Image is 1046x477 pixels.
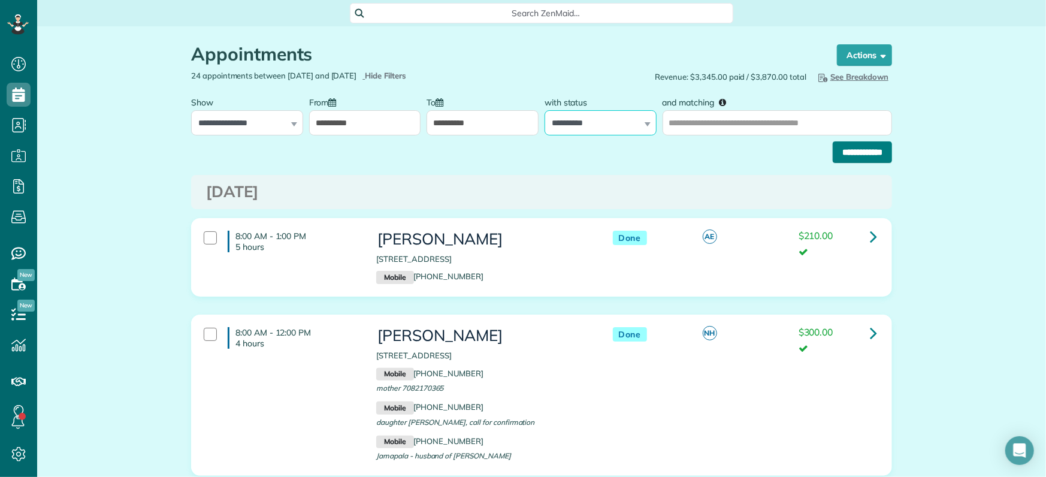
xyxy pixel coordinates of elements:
[228,327,358,349] h4: 8:00 AM - 12:00 PM
[235,241,358,252] p: 5 hours
[182,70,542,81] div: 24 appointments between [DATE] and [DATE]
[376,436,413,449] small: Mobile
[376,271,413,284] small: Mobile
[376,418,534,427] span: daughter [PERSON_NAME], call for confirmation
[228,231,358,252] h4: 8:00 AM - 1:00 PM
[427,90,449,113] label: To
[799,326,833,338] span: $300.00
[703,230,717,244] span: AE
[376,327,588,345] h3: [PERSON_NAME]
[191,44,814,64] h1: Appointments
[663,90,735,113] label: and matching
[376,350,588,361] p: [STREET_ADDRESS]
[376,271,483,281] a: Mobile[PHONE_NUMBER]
[376,436,483,446] a: Mobile[PHONE_NUMBER]
[812,70,892,83] button: See Breakdown
[703,326,717,340] span: NH
[376,369,483,378] a: Mobile[PHONE_NUMBER]
[17,269,35,281] span: New
[376,451,511,460] span: Jamapala - husband of [PERSON_NAME]
[376,253,588,265] p: [STREET_ADDRESS]
[376,402,483,412] a: Mobile[PHONE_NUMBER]
[376,231,588,248] h3: [PERSON_NAME]
[655,71,806,83] span: Revenue: $3,345.00 paid / $3,870.00 total
[362,71,406,80] a: Hide Filters
[816,72,888,81] span: See Breakdown
[613,231,647,246] span: Done
[17,300,35,312] span: New
[799,230,833,241] span: $210.00
[837,44,892,66] button: Actions
[376,368,413,381] small: Mobile
[309,90,343,113] label: From
[1005,436,1034,465] div: Open Intercom Messenger
[206,183,877,201] h3: [DATE]
[376,401,413,415] small: Mobile
[613,327,647,342] span: Done
[376,384,443,393] span: mother 7082170365
[365,70,406,81] span: Hide Filters
[235,338,358,349] p: 4 hours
